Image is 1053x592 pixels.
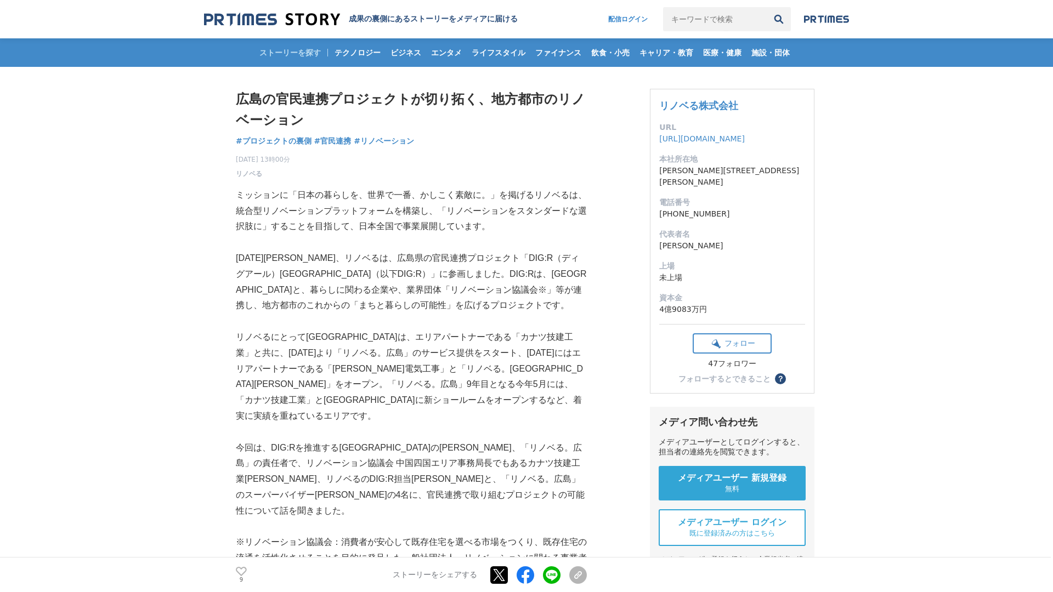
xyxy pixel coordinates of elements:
div: メディア問い合わせ先 [659,415,806,429]
span: テクノロジー [330,48,385,58]
dd: [PERSON_NAME] [659,240,805,252]
span: 施設・団体 [747,48,794,58]
div: 47フォロワー [693,359,772,369]
a: ライフスタイル [467,38,530,67]
button: フォロー [693,333,772,354]
a: メディアユーザー 新規登録 無料 [659,466,806,500]
img: prtimes [804,15,849,24]
dd: [PERSON_NAME][STREET_ADDRESS][PERSON_NAME] [659,165,805,188]
a: #リノベーション [354,135,414,147]
span: ファイナンス [531,48,586,58]
dt: 資本金 [659,292,805,304]
a: #官民連携 [314,135,352,147]
span: #リノベーション [354,136,414,146]
span: エンタメ [427,48,466,58]
div: フォローするとできること [678,375,771,383]
a: リノベる株式会社 [659,100,738,111]
img: 成果の裏側にあるストーリーをメディアに届ける [204,12,340,27]
span: キャリア・教育 [635,48,698,58]
span: ライフスタイル [467,48,530,58]
span: ビジネス [386,48,426,58]
button: ？ [775,373,786,384]
button: 検索 [767,7,791,31]
dd: [PHONE_NUMBER] [659,208,805,220]
h2: 成果の裏側にあるストーリーをメディアに届ける [349,14,518,24]
dt: 代表者名 [659,229,805,240]
a: 医療・健康 [699,38,746,67]
span: メディアユーザー 新規登録 [678,473,786,484]
span: #官民連携 [314,136,352,146]
span: 既に登録済みの方はこちら [689,528,775,538]
p: 9 [236,577,247,583]
a: メディアユーザー ログイン 既に登録済みの方はこちら [659,509,806,546]
a: 成果の裏側にあるストーリーをメディアに届ける 成果の裏側にあるストーリーをメディアに届ける [204,12,518,27]
input: キーワードで検索 [663,7,767,31]
dt: 本社所在地 [659,153,805,165]
dd: 4億9083万円 [659,304,805,315]
span: 無料 [725,484,739,494]
a: 飲食・小売 [587,38,634,67]
a: 施設・団体 [747,38,794,67]
p: ※リノベーション協議会：消費者が安心して既存住宅を選べる市場をつくり、既存住宅の流通を活性化させることを目的に発足した一般社団法人。リノベーションに関わる事業者737社（カナツ技建工業とリノベる... [236,534,587,582]
span: #プロジェクトの裏側 [236,136,312,146]
a: 配信ログイン [597,7,659,31]
dd: 未上場 [659,272,805,283]
a: ファイナンス [531,38,586,67]
dt: 上場 [659,260,805,272]
dt: 電話番号 [659,197,805,208]
dt: URL [659,122,805,133]
span: ？ [777,375,784,383]
a: リノベる [236,169,262,179]
span: 飲食・小売 [587,48,634,58]
a: エンタメ [427,38,466,67]
a: テクノロジー [330,38,385,67]
a: #プロジェクトの裏側 [236,135,312,147]
p: ストーリーをシェアする [393,570,477,580]
h1: 広島の官民連携プロジェクトが切り拓く、地方都市のリノベーション [236,89,587,131]
span: メディアユーザー ログイン [678,517,786,528]
div: メディアユーザーとしてログインすると、担当者の連絡先を閲覧できます。 [659,437,806,457]
p: リノベるにとって[GEOGRAPHIC_DATA]は、エリアパートナーである「カナツ技建工業」と共に、[DATE]より「リノベる。広島」のサービス提供をスタート、[DATE]にはエリアパートナー... [236,329,587,424]
p: [DATE][PERSON_NAME]、リノベるは、広島県の官民連携プロジェクト「DIG:R（ディグアール）[GEOGRAPHIC_DATA]（以下DIG:R）」に参画しました。DIG:Rは、[... [236,251,587,314]
a: [URL][DOMAIN_NAME] [659,134,745,143]
span: [DATE] 13時00分 [236,155,290,164]
span: 医療・健康 [699,48,746,58]
p: ミッションに「日本の暮らしを、世界で一番、かしこく素敵に。」を掲げるリノベるは、統合型リノベーションプラットフォームを構築し、「リノベーションをスタンダードな選択肢に」することを目指して、日本全... [236,187,587,235]
p: 今回は、DIG:Rを推進する[GEOGRAPHIC_DATA]の[PERSON_NAME]、「リノベる。広島」の責任者で、リノベーション協議会 中国四国エリア事務局長でもあるカナツ技建工業[PE... [236,440,587,519]
a: キャリア・教育 [635,38,698,67]
a: ビジネス [386,38,426,67]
